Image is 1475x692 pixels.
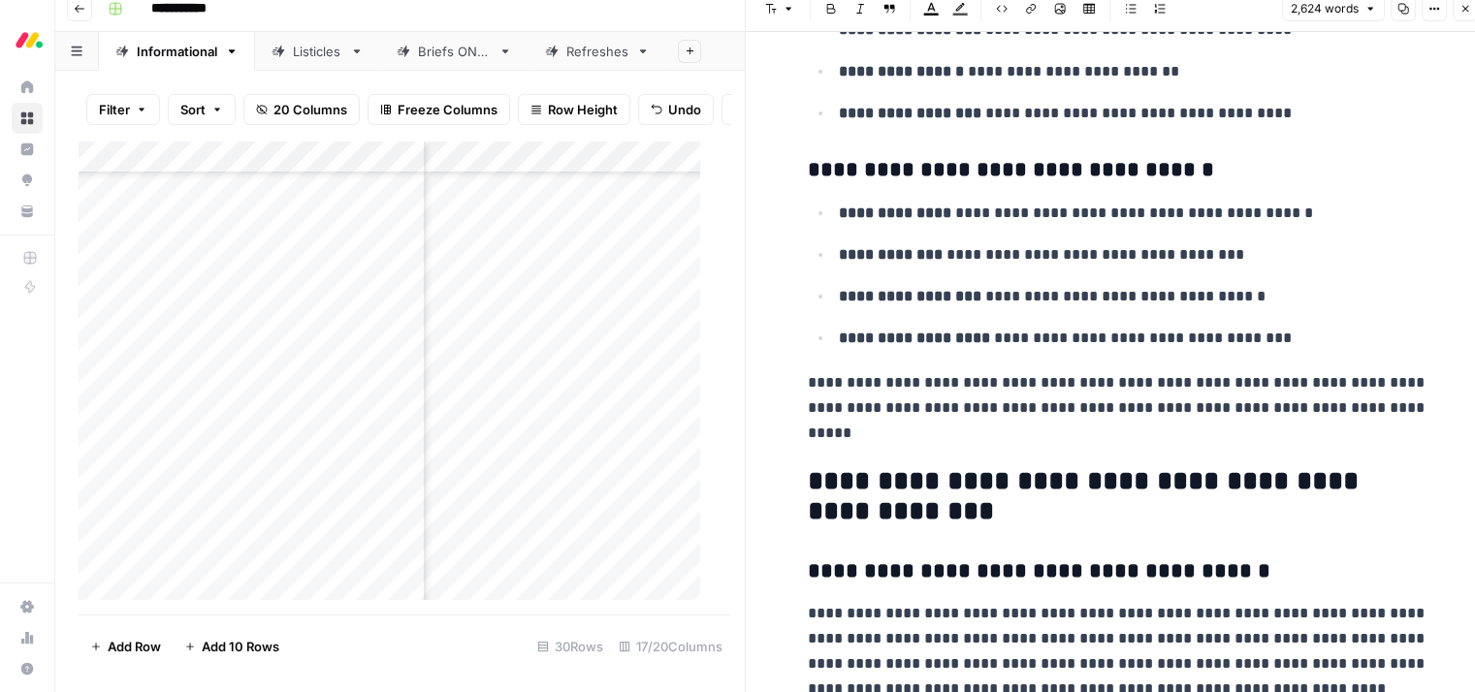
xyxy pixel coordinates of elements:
[173,631,291,662] button: Add 10 Rows
[273,100,347,119] span: 20 Columns
[12,165,43,196] a: Opportunities
[548,100,618,119] span: Row Height
[380,32,529,71] a: Briefs ONLY
[79,631,173,662] button: Add Row
[86,94,160,125] button: Filter
[12,16,43,64] button: Workspace: Monday.com
[529,631,611,662] div: 30 Rows
[12,196,43,227] a: Your Data
[99,100,130,119] span: Filter
[368,94,510,125] button: Freeze Columns
[180,100,206,119] span: Sort
[12,134,43,165] a: Insights
[255,32,380,71] a: Listicles
[418,42,491,61] div: Briefs ONLY
[529,32,666,71] a: Refreshes
[611,631,730,662] div: 17/20 Columns
[12,103,43,134] a: Browse
[12,591,43,622] a: Settings
[12,72,43,103] a: Home
[202,637,279,656] span: Add 10 Rows
[638,94,714,125] button: Undo
[99,32,255,71] a: Informational
[566,42,628,61] div: Refreshes
[137,42,217,61] div: Informational
[668,100,701,119] span: Undo
[398,100,497,119] span: Freeze Columns
[12,622,43,653] a: Usage
[108,637,161,656] span: Add Row
[518,94,630,125] button: Row Height
[12,22,47,57] img: Monday.com Logo
[293,42,342,61] div: Listicles
[12,653,43,684] button: Help + Support
[168,94,236,125] button: Sort
[243,94,360,125] button: 20 Columns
